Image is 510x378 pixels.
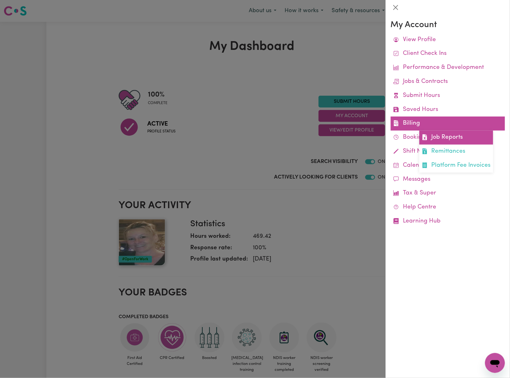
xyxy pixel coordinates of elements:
a: Performance & Development [391,61,505,75]
h3: My Account [391,20,505,31]
a: Help Centre [391,200,505,214]
a: Messages [391,173,505,187]
button: Close [391,2,401,12]
a: Client Check Ins [391,47,505,61]
a: Learning Hub [391,214,505,228]
a: Bookings [391,131,505,145]
a: Tax & Super [391,186,505,200]
a: Submit Hours [391,89,505,103]
a: View Profile [391,33,505,47]
a: Jobs & Contracts [391,75,505,89]
a: BillingJob ReportsRemittancesPlatform Fee Invoices [391,117,505,131]
a: Job Reports [419,131,493,145]
a: Shift Notes [391,145,505,159]
a: Remittances [419,145,493,159]
iframe: Button to launch messaging window [485,353,505,373]
a: Calendar [391,159,505,173]
a: Saved Hours [391,103,505,117]
a: Platform Fee Invoices [419,159,493,173]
